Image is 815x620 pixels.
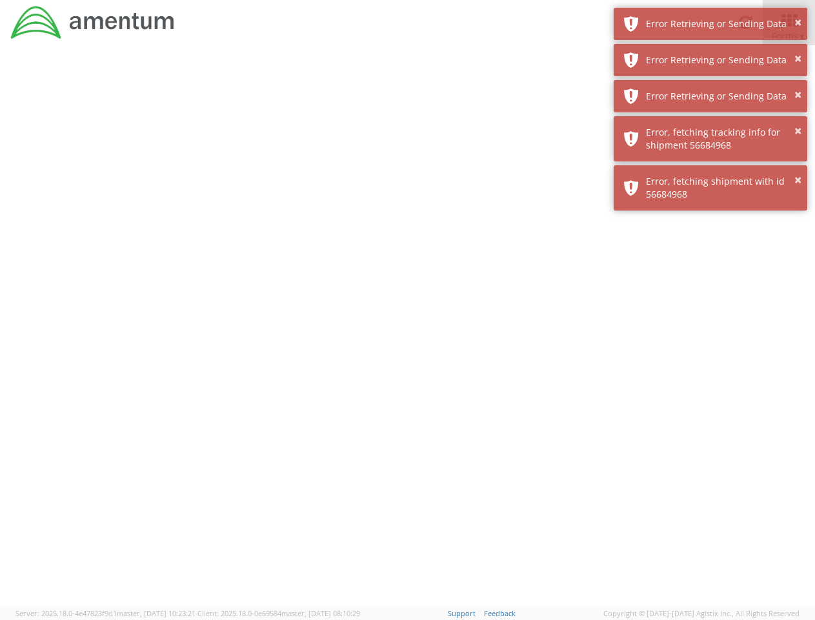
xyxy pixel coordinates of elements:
[10,5,176,41] img: dyn-intl-logo-049831509241104b2a82.png
[646,17,798,30] div: Error Retrieving or Sending Data
[794,14,801,32] button: ×
[794,122,801,141] button: ×
[15,608,196,618] span: Server: 2025.18.0-4e47823f9d1
[603,608,800,619] span: Copyright © [DATE]-[DATE] Agistix Inc., All Rights Reserved
[794,86,801,105] button: ×
[646,126,798,152] div: Error, fetching tracking info for shipment 56684968
[117,608,196,618] span: master, [DATE] 10:23:21
[448,608,476,618] a: Support
[646,175,798,201] div: Error, fetching shipment with id 56684968
[484,608,516,618] a: Feedback
[646,54,798,67] div: Error Retrieving or Sending Data
[197,608,360,618] span: Client: 2025.18.0-0e69584
[646,90,798,103] div: Error Retrieving or Sending Data
[794,50,801,68] button: ×
[281,608,360,618] span: master, [DATE] 08:10:29
[794,171,801,190] button: ×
